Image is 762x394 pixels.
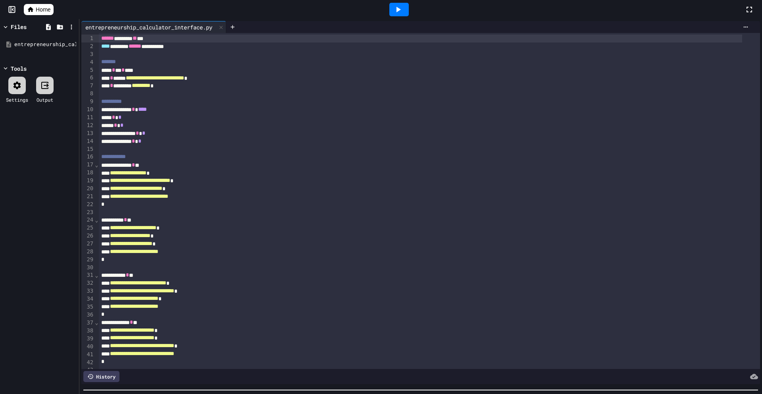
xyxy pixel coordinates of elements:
[81,240,94,248] div: 27
[81,256,94,264] div: 29
[81,224,94,232] div: 25
[81,264,94,272] div: 30
[24,4,54,15] a: Home
[81,66,94,74] div: 5
[81,145,94,153] div: 15
[83,371,119,382] div: History
[81,295,94,303] div: 34
[81,21,226,33] div: entrepreneurship_calculator_interface.py
[81,177,94,185] div: 19
[81,248,94,256] div: 28
[81,82,94,90] div: 7
[36,6,50,14] span: Home
[81,193,94,201] div: 21
[81,129,94,137] div: 13
[81,98,94,106] div: 9
[6,96,28,103] div: Settings
[81,201,94,209] div: 22
[81,23,216,31] div: entrepreneurship_calculator_interface.py
[81,90,94,98] div: 8
[81,303,94,311] div: 35
[81,35,94,42] div: 1
[81,58,94,66] div: 4
[81,311,94,319] div: 36
[94,272,98,278] span: Fold line
[81,335,94,343] div: 39
[81,319,94,327] div: 37
[81,327,94,335] div: 38
[94,162,98,168] span: Fold line
[81,137,94,145] div: 14
[81,106,94,114] div: 10
[81,351,94,359] div: 41
[14,41,76,48] div: entrepreneurship_calculator_interface.py
[81,74,94,82] div: 6
[81,209,94,216] div: 23
[94,319,98,326] span: Fold line
[81,161,94,169] div: 17
[81,50,94,58] div: 3
[81,185,94,193] div: 20
[81,232,94,240] div: 26
[81,271,94,279] div: 31
[94,217,98,223] span: Fold line
[11,64,27,73] div: Tools
[81,216,94,224] div: 24
[81,169,94,177] div: 18
[81,114,94,122] div: 11
[81,359,94,367] div: 42
[81,42,94,50] div: 2
[81,279,94,287] div: 32
[81,287,94,295] div: 33
[37,96,53,103] div: Output
[81,343,94,351] div: 40
[81,153,94,161] div: 16
[81,122,94,129] div: 12
[81,366,94,374] div: 43
[11,23,27,31] div: Files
